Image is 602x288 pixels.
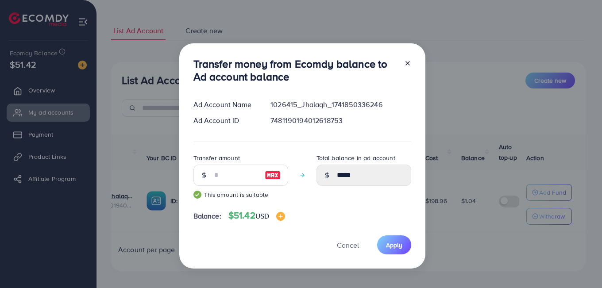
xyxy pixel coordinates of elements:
h4: $51.42 [228,210,285,221]
label: Transfer amount [193,154,240,162]
span: Apply [386,241,402,250]
div: Ad Account Name [186,100,264,110]
button: Apply [377,235,411,254]
small: This amount is suitable [193,190,288,199]
h3: Transfer money from Ecomdy balance to Ad account balance [193,58,397,83]
div: Ad Account ID [186,115,264,126]
span: Cancel [337,240,359,250]
img: guide [193,191,201,199]
div: 1026415_Jhalaqh_1741850336246 [263,100,418,110]
label: Total balance in ad account [316,154,395,162]
span: USD [255,211,269,221]
span: Balance: [193,211,221,221]
iframe: Chat [564,248,595,281]
img: image [265,170,281,180]
img: image [276,212,285,221]
div: 7481190194012618753 [263,115,418,126]
button: Cancel [326,235,370,254]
